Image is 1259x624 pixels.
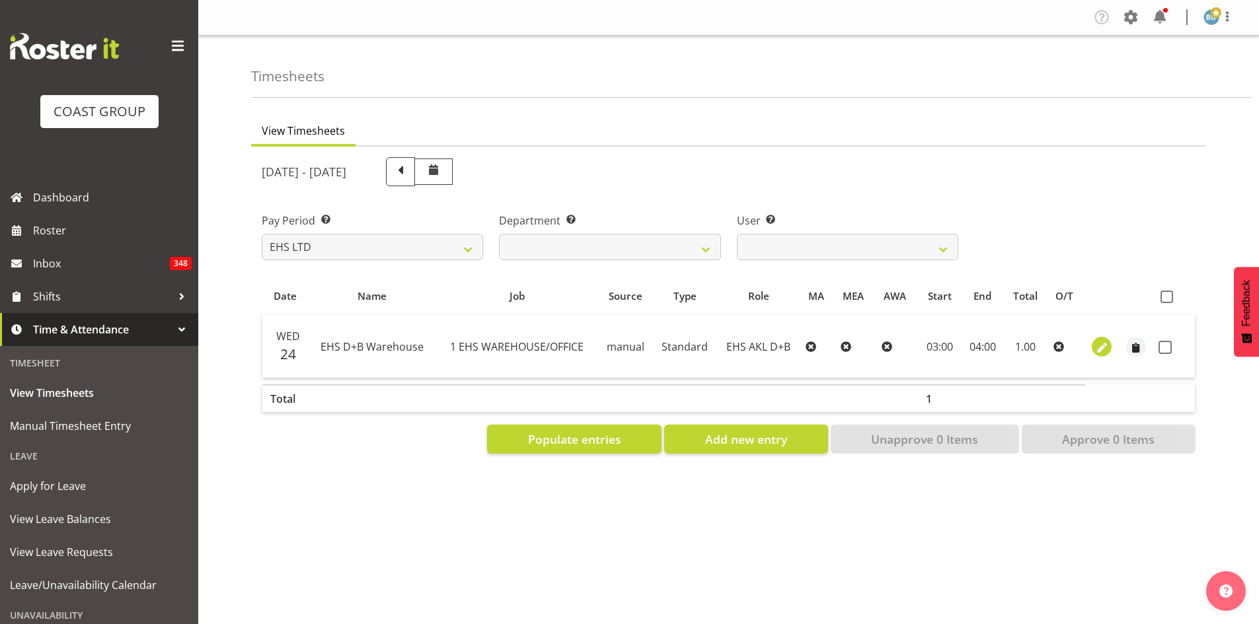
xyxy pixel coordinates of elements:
[54,102,145,121] div: COAST GROUP
[487,425,662,454] button: Populate entries
[1062,431,1155,448] span: Approve 0 Items
[607,339,644,354] span: manual
[1022,425,1196,454] button: Approve 0 Items
[33,320,172,339] span: Time & Attendance
[262,213,483,228] label: Pay Period
[499,213,720,228] label: Department
[1219,584,1233,598] img: help-xxl-2.png
[737,213,958,228] label: User
[884,289,906,304] span: AWA
[1234,267,1259,357] button: Feedback - Show survey
[10,416,188,436] span: Manual Timesheet Entry
[10,33,119,59] img: Rosterit website logo
[831,425,1019,454] button: Unapprove 0 Items
[808,289,824,304] span: MA
[262,164,346,179] h5: [DATE] - [DATE]
[3,536,195,569] a: View Leave Requests
[33,188,192,207] span: Dashboard
[33,254,170,273] span: Inbox
[3,442,195,469] div: Leave
[280,345,296,363] span: 24
[962,315,1003,378] td: 04:00
[3,469,195,503] a: Apply for Leave
[609,289,642,304] span: Source
[3,349,195,376] div: Timesheet
[843,289,864,304] span: MEA
[10,383,188,403] span: View Timesheets
[1055,289,1073,304] span: O/T
[3,569,195,602] a: Leave/Unavailability Calendar
[274,289,297,304] span: Date
[748,289,769,304] span: Role
[358,289,387,304] span: Name
[321,339,424,354] span: EHS D+B Warehouse
[928,289,952,304] span: Start
[262,384,309,412] th: Total
[33,287,172,306] span: Shifts
[673,289,697,304] span: Type
[3,409,195,442] a: Manual Timesheet Entry
[664,425,827,454] button: Add new entry
[1240,280,1252,326] span: Feedback
[510,289,525,304] span: Job
[918,315,962,378] td: 03:00
[528,431,621,448] span: Populate entries
[262,123,345,139] span: View Timesheets
[871,431,978,448] span: Unapprove 0 Items
[918,384,962,412] th: 1
[705,431,787,448] span: Add new entry
[251,69,324,84] h4: Timesheets
[170,257,192,270] span: 348
[33,221,192,240] span: Roster
[3,376,195,409] a: View Timesheets
[3,503,195,536] a: View Leave Balances
[10,542,188,562] span: View Leave Requests
[1003,315,1048,378] td: 1.00
[10,575,188,595] span: Leave/Unavailability Calendar
[1203,9,1219,25] img: ben-dewes888.jpg
[726,339,790,354] span: EHS AKL D+B
[10,476,188,496] span: Apply for Leave
[10,509,188,529] span: View Leave Balances
[653,315,717,378] td: Standard
[450,339,584,354] span: 1 EHS WAREHOUSE/OFFICE
[1013,289,1038,304] span: Total
[973,289,991,304] span: End
[276,329,300,343] span: Wed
